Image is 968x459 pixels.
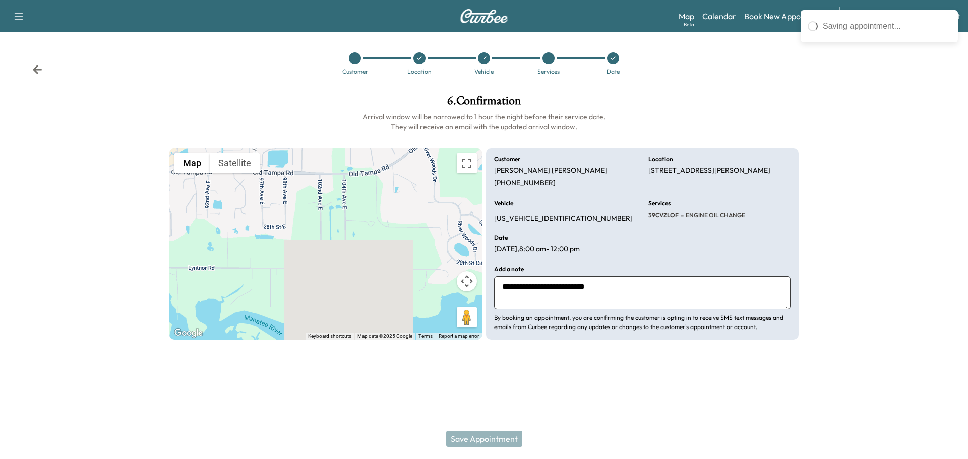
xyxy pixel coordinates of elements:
span: Map data ©2025 Google [357,333,412,339]
p: [DATE] , 8:00 am - 12:00 pm [494,245,580,254]
p: [PERSON_NAME] [PERSON_NAME] [494,166,608,175]
a: Book New Appointment [744,10,829,22]
button: Toggle fullscreen view [457,153,477,173]
button: Drag Pegman onto the map to open Street View [457,307,477,327]
span: 39CVZLOF [648,211,679,219]
h1: 6 . Confirmation [169,95,799,112]
h6: Date [494,235,508,241]
h6: Arrival window will be narrowed to 1 hour the night before their service date. They will receive ... [169,112,799,132]
h6: Location [648,156,673,162]
h6: Customer [494,156,520,162]
div: Vehicle [474,69,494,75]
a: Calendar [702,10,736,22]
button: Show satellite imagery [210,153,260,173]
span: ENGINE OIL CHANGE [684,211,745,219]
div: Location [407,69,432,75]
h6: Add a note [494,266,524,272]
a: MapBeta [679,10,694,22]
div: Beta [684,21,694,28]
div: Back [32,64,42,75]
img: Google [172,326,205,340]
button: Keyboard shortcuts [308,333,351,340]
h6: Vehicle [494,200,513,206]
div: Date [607,69,620,75]
a: Report a map error [439,333,479,339]
p: [STREET_ADDRESS][PERSON_NAME] [648,166,770,175]
span: - [679,210,684,220]
p: [US_VEHICLE_IDENTIFICATION_NUMBER] [494,214,633,223]
a: Open this area in Google Maps (opens a new window) [172,326,205,340]
div: Services [537,69,560,75]
p: By booking an appointment, you are confirming the customer is opting in to receive SMS text messa... [494,313,791,332]
h6: Services [648,200,671,206]
button: Map camera controls [457,271,477,291]
a: Terms (opens in new tab) [418,333,433,339]
img: Curbee Logo [460,9,508,23]
div: Saving appointment... [823,20,951,32]
div: Customer [342,69,368,75]
p: [PHONE_NUMBER] [494,179,556,188]
button: Show street map [174,153,210,173]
